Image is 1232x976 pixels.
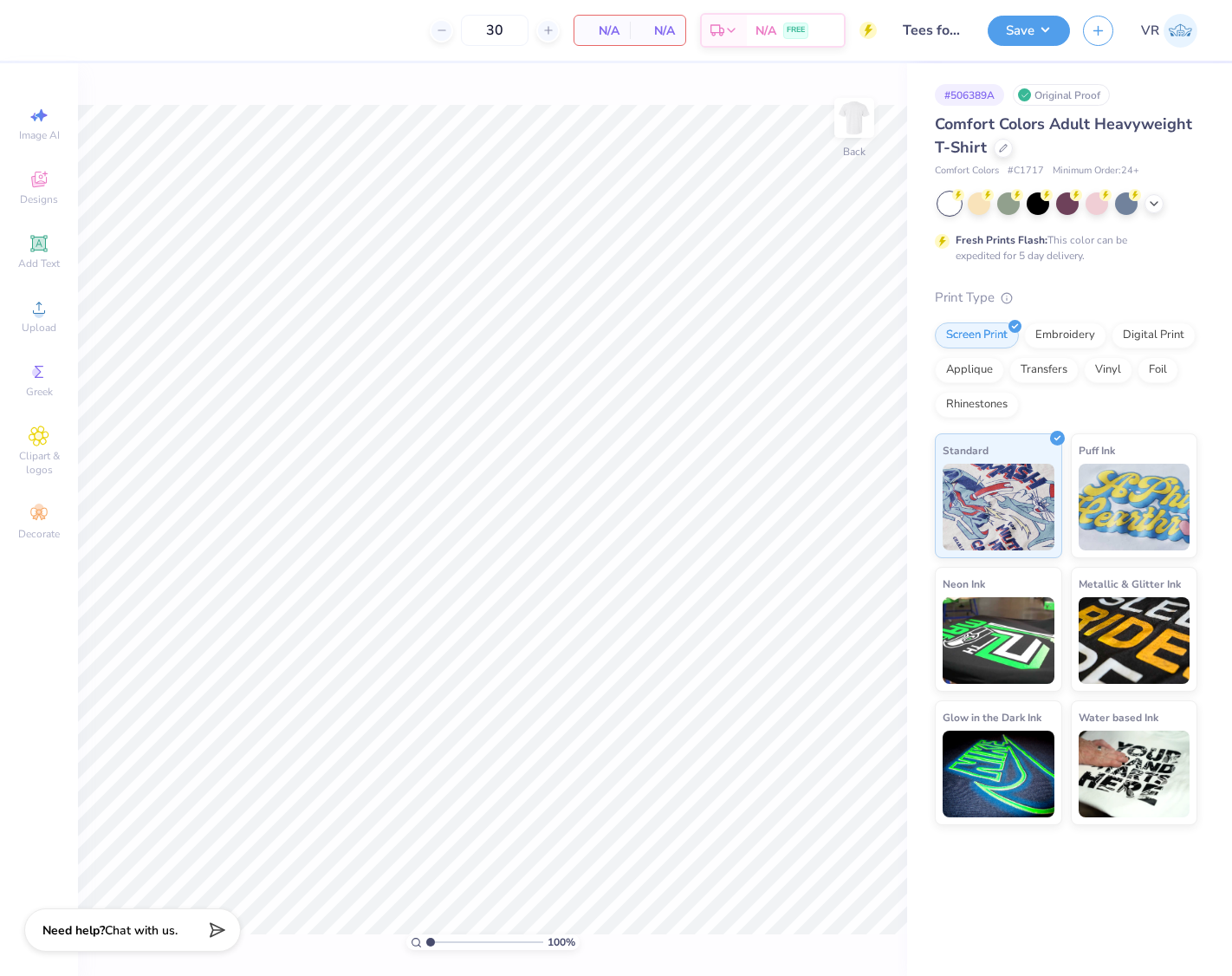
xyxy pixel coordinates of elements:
[20,192,58,206] span: Designs
[1141,21,1159,41] span: VR
[1138,357,1178,383] div: Foil
[890,13,975,48] input: Untitled Design
[18,257,60,270] span: Add Text
[988,16,1070,46] button: Save
[18,527,60,541] span: Decorate
[935,114,1192,158] span: Comfort Colors Adult Heavyweight T-Shirt
[548,934,575,950] span: 100 %
[943,731,1054,817] img: Glow in the Dark Ink
[837,101,872,135] img: Back
[26,385,53,399] span: Greek
[935,164,999,179] span: Comfort Colors
[935,84,1004,106] div: # 506389A
[1079,731,1190,817] img: Water based Ink
[943,708,1041,726] span: Glow in the Dark Ink
[42,922,105,939] strong: Need help?
[956,233,1047,247] strong: Fresh Prints Flash:
[843,144,866,159] div: Back
[1053,164,1139,179] span: Minimum Order: 24 +
[943,575,985,593] span: Neon Ink
[1024,322,1106,348] div: Embroidery
[935,357,1004,383] div: Applique
[1079,464,1190,550] img: Puff Ink
[935,322,1019,348] div: Screen Print
[9,449,69,477] span: Clipart & logos
[585,22,619,40] span: N/A
[1079,597,1190,684] img: Metallic & Glitter Ink
[755,22,776,40] span: N/A
[935,392,1019,418] div: Rhinestones
[105,922,178,939] span: Chat with us.
[943,597,1054,684] img: Neon Ink
[1141,14,1197,48] a: VR
[1008,164,1044,179] span: # C1717
[943,464,1054,550] img: Standard
[1079,575,1181,593] span: Metallic & Glitter Ink
[1079,441,1115,459] span: Puff Ink
[1084,357,1132,383] div: Vinyl
[1164,14,1197,48] img: Val Rhey Lodueta
[943,441,989,459] span: Standard
[1009,357,1079,383] div: Transfers
[461,15,528,46] input: – –
[1112,322,1196,348] div: Digital Print
[935,288,1197,308] div: Print Type
[1079,708,1158,726] span: Water based Ink
[640,22,675,40] span: N/A
[22,321,56,335] span: Upload
[787,24,805,36] span: FREE
[19,128,60,142] span: Image AI
[956,232,1169,264] div: This color can be expedited for 5 day delivery.
[1013,84,1110,106] div: Original Proof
